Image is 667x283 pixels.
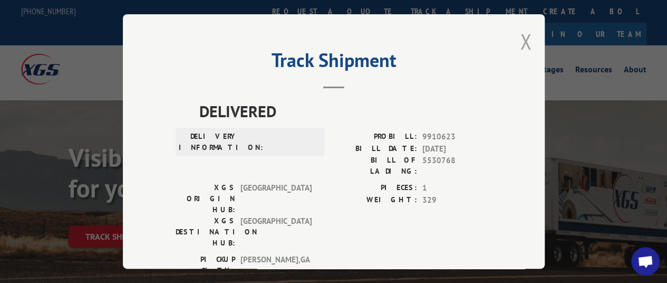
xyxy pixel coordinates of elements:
[240,182,312,215] span: [GEOGRAPHIC_DATA]
[334,155,417,177] label: BILL OF LADING:
[334,131,417,143] label: PROBILL:
[520,27,531,55] button: Close modal
[176,215,235,249] label: XGS DESTINATION HUB:
[240,254,312,276] span: [PERSON_NAME] , GA
[631,247,660,276] div: Open chat
[334,143,417,155] label: BILL DATE:
[334,182,417,194] label: PIECES:
[199,99,492,123] span: DELIVERED
[176,182,235,215] label: XGS ORIGIN HUB:
[422,182,492,194] span: 1
[176,53,492,73] h2: Track Shipment
[422,131,492,143] span: 9910623
[334,194,417,206] label: WEIGHT:
[240,215,312,249] span: [GEOGRAPHIC_DATA]
[176,254,235,276] label: PICKUP CITY:
[422,143,492,155] span: [DATE]
[422,155,492,177] span: 5530768
[179,131,238,153] label: DELIVERY INFORMATION:
[422,194,492,206] span: 329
